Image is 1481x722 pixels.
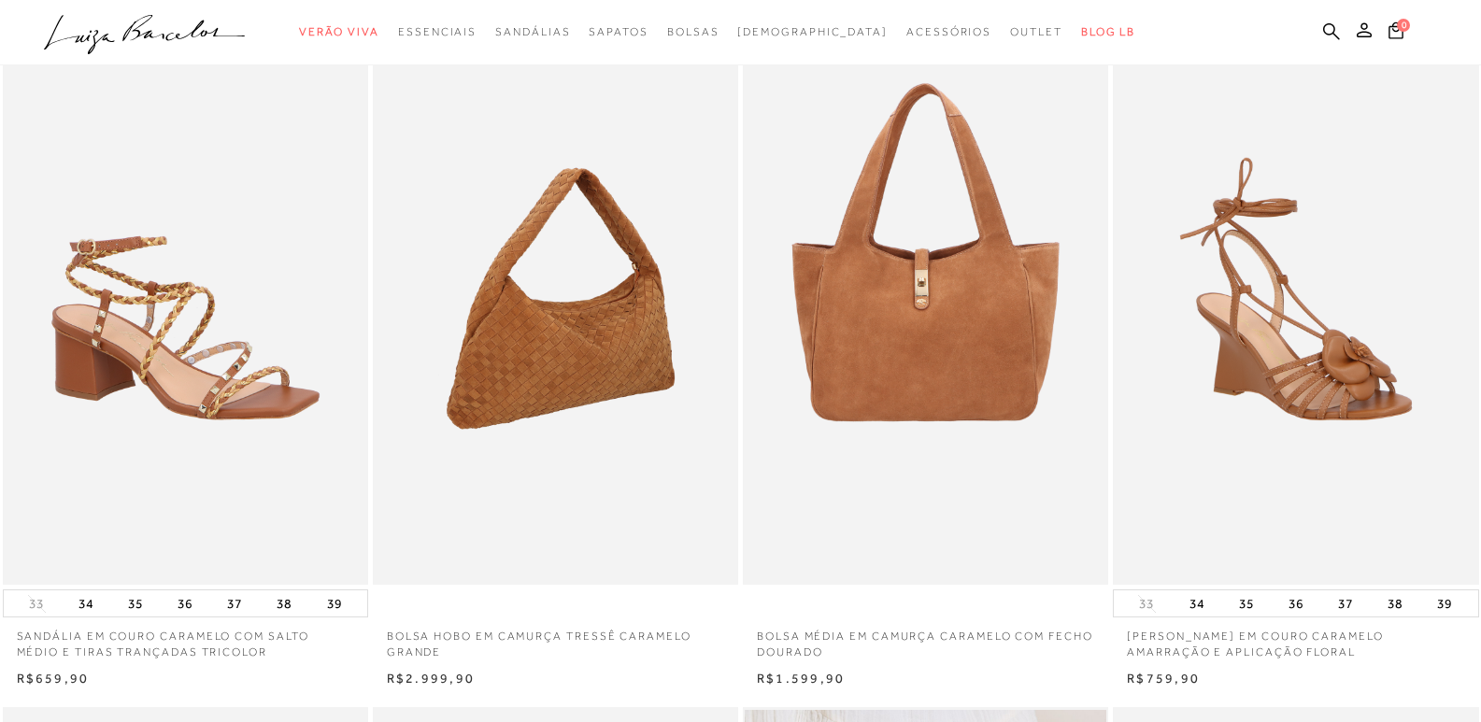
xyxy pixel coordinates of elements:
[1133,595,1160,613] button: 33
[398,15,477,50] a: noSubCategoriesText
[1010,25,1062,38] span: Outlet
[1115,40,1476,583] a: SANDÁLIA ANABELA EM COURO CARAMELO AMARRAÇÃO E APLICAÇÃO FLORAL SANDÁLIA ANABELA EM COURO CARAMEL...
[299,25,379,38] span: Verão Viva
[73,590,99,616] button: 34
[1184,590,1210,616] button: 34
[221,590,248,616] button: 37
[589,25,648,38] span: Sapatos
[373,617,738,660] a: BOLSA HOBO EM CAMURÇA TRESSÊ CARAMELO GRANDE
[1383,21,1409,46] button: 0
[271,590,297,616] button: 38
[667,15,719,50] a: noSubCategoriesText
[375,40,736,583] a: BOLSA HOBO EM CAMURÇA TRESSÊ CARAMELO GRANDE
[122,590,149,616] button: 35
[23,595,50,613] button: 33
[1431,590,1458,616] button: 39
[1115,40,1476,583] img: SANDÁLIA ANABELA EM COURO CARAMELO AMARRAÇÃO E APLICAÇÃO FLORAL
[737,15,888,50] a: noSubCategoriesText
[1113,617,1478,660] a: [PERSON_NAME] EM COURO CARAMELO AMARRAÇÃO E APLICAÇÃO FLORAL
[387,671,475,686] span: R$2.999,90
[757,671,845,686] span: R$1.599,90
[906,15,991,50] a: noSubCategoriesText
[5,40,366,583] a: SANDÁLIA EM COURO CARAMELO COM SALTO MÉDIO E TIRAS TRANÇADAS TRICOLOR SANDÁLIA EM COURO CARAMELO ...
[1081,25,1135,38] span: BLOG LB
[495,25,570,38] span: Sandálias
[906,25,991,38] span: Acessórios
[745,40,1106,583] img: BOLSA MÉDIA EM CAMURÇA CARAMELO COM FECHO DOURADO
[1382,590,1408,616] button: 38
[1127,671,1200,686] span: R$759,90
[3,617,368,660] a: SANDÁLIA EM COURO CARAMELO COM SALTO MÉDIO E TIRAS TRANÇADAS TRICOLOR
[375,37,738,586] img: BOLSA HOBO EM CAMURÇA TRESSÊ CARAMELO GRANDE
[1010,15,1062,50] a: noSubCategoriesText
[745,40,1106,583] a: BOLSA MÉDIA EM CAMURÇA CARAMELO COM FECHO DOURADO BOLSA MÉDIA EM CAMURÇA CARAMELO COM FECHO DOURADO
[17,671,90,686] span: R$659,90
[589,15,648,50] a: noSubCategoriesText
[495,15,570,50] a: noSubCategoriesText
[5,40,366,583] img: SANDÁLIA EM COURO CARAMELO COM SALTO MÉDIO E TIRAS TRANÇADAS TRICOLOR
[398,25,477,38] span: Essenciais
[1397,19,1410,32] span: 0
[299,15,379,50] a: noSubCategoriesText
[1283,590,1309,616] button: 36
[743,617,1108,660] a: BOLSA MÉDIA EM CAMURÇA CARAMELO COM FECHO DOURADO
[1081,15,1135,50] a: BLOG LB
[667,25,719,38] span: Bolsas
[1233,590,1260,616] button: 35
[321,590,348,616] button: 39
[737,25,888,38] span: [DEMOGRAPHIC_DATA]
[172,590,198,616] button: 36
[1332,590,1359,616] button: 37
